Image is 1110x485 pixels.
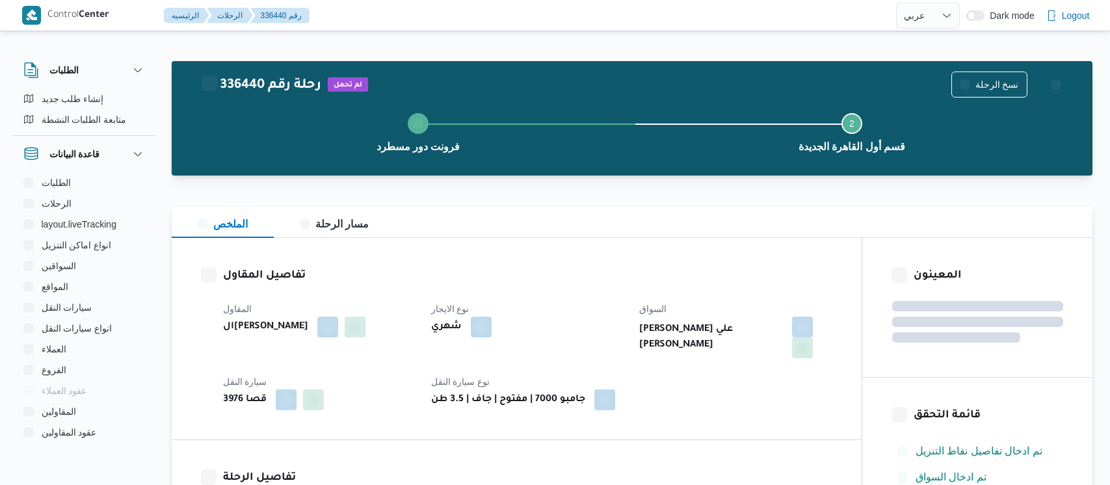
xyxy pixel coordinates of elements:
[49,146,100,162] h3: قاعدة البيانات
[250,8,310,23] button: 336440 رقم
[431,392,585,408] b: جامبو 7000 | مفتوح | جاف | 3.5 طن
[916,445,1042,456] span: تم ادخال تفاصيل نفاط التنزيل
[431,304,469,314] span: نوع الايجار
[42,321,112,336] span: انواع سيارات النقل
[202,98,635,165] button: فرونت دور مسطرد
[951,72,1027,98] button: نسخ الرحلة
[42,258,76,274] span: السواقين
[223,267,832,285] h3: تفاصيل المقاول
[431,376,490,387] span: نوع سيارة النقل
[23,62,146,78] button: الطلبات
[42,279,68,295] span: المواقع
[18,172,151,193] button: الطلبات
[975,77,1019,92] span: نسخ الرحلة
[18,109,151,130] button: متابعة الطلبات النشطة
[639,322,783,353] b: [PERSON_NAME] علي [PERSON_NAME]
[42,196,72,211] span: الرحلات
[18,88,151,109] button: إنشاء طلب جديد
[18,401,151,422] button: المقاولين
[18,443,151,464] button: اجهزة التليفون
[916,471,986,482] span: تم ادخال السواق
[42,112,127,127] span: متابعة الطلبات النشطة
[914,267,1063,285] h3: المعينون
[639,304,667,314] span: السواق
[42,237,112,253] span: انواع اماكن التنزيل
[916,443,1042,459] span: تم ادخال تفاصيل نفاط التنزيل
[42,300,92,315] span: سيارات النقل
[18,276,151,297] button: المواقع
[198,218,248,229] span: الملخص
[42,216,116,232] span: layout.liveTracking
[635,98,1069,165] button: قسم أول القاهرة الجديدة
[42,404,76,419] span: المقاولين
[13,88,156,135] div: الطلبات
[984,10,1034,21] span: Dark mode
[431,319,462,335] b: شهري
[1062,8,1090,23] span: Logout
[23,146,146,162] button: قاعدة البيانات
[18,360,151,380] button: الفروع
[334,81,362,89] b: لم تحمل
[223,376,267,387] span: سيارة النقل
[42,91,104,107] span: إنشاء طلب جديد
[849,118,854,129] span: 2
[377,139,460,155] span: فرونت دور مسطرد
[18,235,151,256] button: انواع اماكن التنزيل
[1041,3,1095,29] button: Logout
[42,362,66,378] span: الفروع
[42,175,71,190] span: الطلبات
[42,445,96,461] span: اجهزة التليفون
[18,380,151,401] button: عقود العملاء
[223,392,267,408] b: قصا 3976
[916,469,986,485] span: تم ادخال السواق
[892,441,1063,462] button: تم ادخال تفاصيل نفاط التنزيل
[18,339,151,360] button: العملاء
[202,77,321,94] h2: 336440 رحلة رقم
[223,304,252,314] span: المقاول
[914,407,1063,425] h3: قائمة التحقق
[18,422,151,443] button: عقود المقاولين
[42,341,66,357] span: العملاء
[164,8,209,23] button: الرئيسيه
[42,383,87,399] span: عقود العملاء
[799,139,905,155] span: قسم أول القاهرة الجديدة
[18,256,151,276] button: السواقين
[328,77,368,92] span: لم تحمل
[223,319,308,335] b: ال[PERSON_NAME]
[18,214,151,235] button: layout.liveTracking
[18,318,151,339] button: انواع سيارات النقل
[49,62,79,78] h3: الطلبات
[18,297,151,318] button: سيارات النقل
[79,10,109,21] b: Center
[18,193,151,214] button: الرحلات
[207,8,253,23] button: الرحلات
[300,218,369,229] span: مسار الرحلة
[22,6,41,25] img: X8yXhbKr1z7QwAAAABJRU5ErkJggg==
[13,172,156,454] div: قاعدة البيانات
[413,118,423,129] svg: Step 1 is complete
[1043,72,1069,98] button: Actions
[42,425,97,440] span: عقود المقاولين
